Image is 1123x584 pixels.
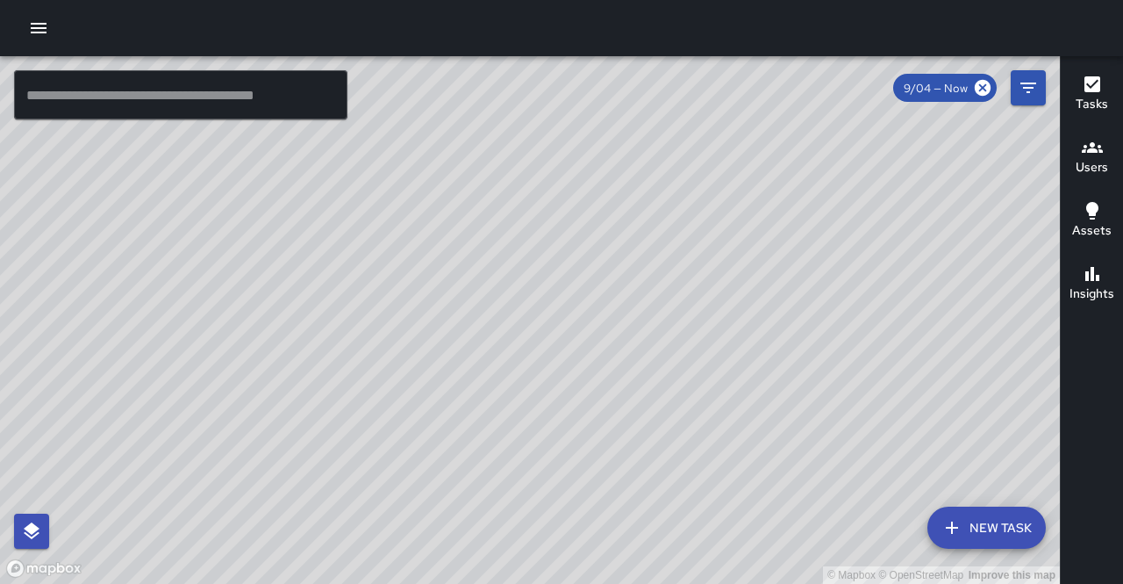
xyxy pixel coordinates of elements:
[1069,285,1114,304] h6: Insights
[1011,70,1046,105] button: Filters
[893,81,978,96] span: 9/04 — Now
[1072,221,1112,241] h6: Assets
[1061,63,1123,126] button: Tasks
[1061,190,1123,253] button: Assets
[893,74,997,102] div: 9/04 — Now
[1061,126,1123,190] button: Users
[1076,158,1108,177] h6: Users
[1076,95,1108,114] h6: Tasks
[1061,253,1123,316] button: Insights
[927,507,1046,549] button: New Task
